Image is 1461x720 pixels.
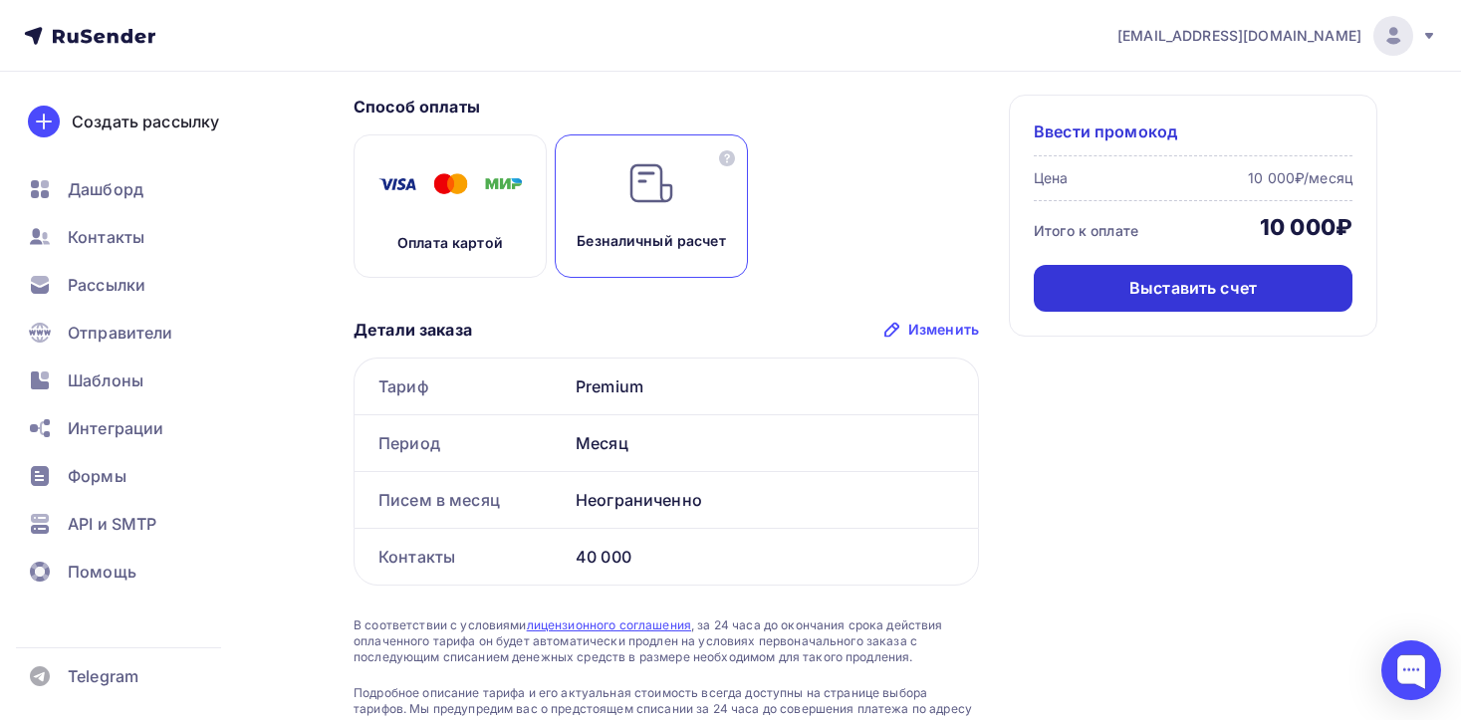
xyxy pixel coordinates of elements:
span: Интеграции [68,416,163,440]
span: Шаблоны [68,368,143,392]
div: Тариф [355,359,568,414]
span: В соответствии с условиями , за 24 часа до окончания срока действия оплаченного тарифа он будет а... [354,617,979,665]
span: API и SMTP [68,512,156,536]
a: Отправители [16,313,253,353]
span: Формы [68,464,126,488]
div: Неограниченно [568,472,978,528]
a: Дашборд [16,169,253,209]
span: Ввести промокод [1034,120,1177,143]
div: Выставить счет [1129,277,1257,300]
div: 10 000₽ [1260,213,1352,241]
a: [EMAIL_ADDRESS][DOMAIN_NAME] [1117,16,1437,56]
div: Цена [1034,168,1069,188]
div: Итого к оплате [1034,221,1138,241]
span: Telegram [68,664,138,688]
span: [EMAIL_ADDRESS][DOMAIN_NAME] [1117,26,1361,46]
span: Рассылки [68,273,145,297]
span: Отправители [68,321,173,345]
div: Контакты [355,529,568,585]
span: Дашборд [68,177,143,201]
span: Контакты [68,225,144,249]
a: Контакты [16,217,253,257]
div: 40 000 [568,529,978,585]
div: Создать рассылку [72,110,219,133]
p: Безналичный расчет [577,231,726,251]
a: лицензионного соглашения [527,617,691,632]
a: Шаблоны [16,360,253,400]
div: Период [355,415,568,471]
p: Способ оплаты [354,95,979,119]
div: Писем в месяц [355,472,568,528]
span: Помощь [68,560,136,584]
div: Изменить [908,320,979,340]
div: 10 000₽/месяц [1248,168,1352,188]
div: Месяц [568,415,978,471]
p: Детали заказа [354,318,472,342]
a: Рассылки [16,265,253,305]
p: Оплата картой [397,233,503,253]
a: Формы [16,456,253,496]
div: Premium [568,359,978,414]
